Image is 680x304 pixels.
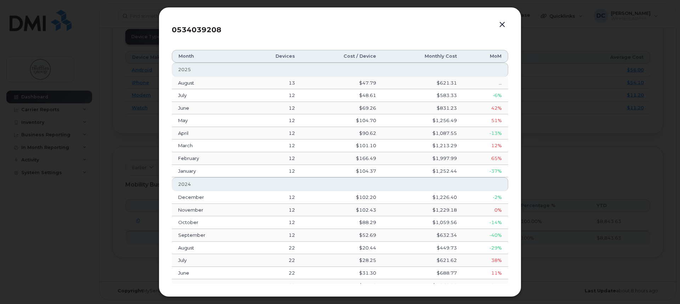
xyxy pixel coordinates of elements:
td: $449.73 [382,242,463,254]
td: $102.20 [301,191,382,204]
td: 12 [244,229,301,242]
td: $1,226.40 [382,191,463,204]
td: November [172,204,244,217]
td: $102.43 [301,204,382,217]
td: $1,229.18 [382,204,463,217]
td: $632.34 [382,229,463,242]
div: -29% [470,245,502,251]
td: October [172,216,244,229]
td: $20.44 [301,242,382,254]
div: -14% [470,219,502,226]
td: September [172,229,244,242]
td: $1,059.56 [382,216,463,229]
td: $52.69 [301,229,382,242]
td: 12 [244,191,301,204]
td: 22 [244,242,301,254]
td: 12 [244,216,301,229]
td: 12 [244,204,301,217]
td: December [172,191,244,204]
div: -40% [470,232,502,239]
div: -2% [470,194,502,201]
td: August [172,242,244,254]
div: 0% [470,207,502,213]
td: $88.29 [301,216,382,229]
